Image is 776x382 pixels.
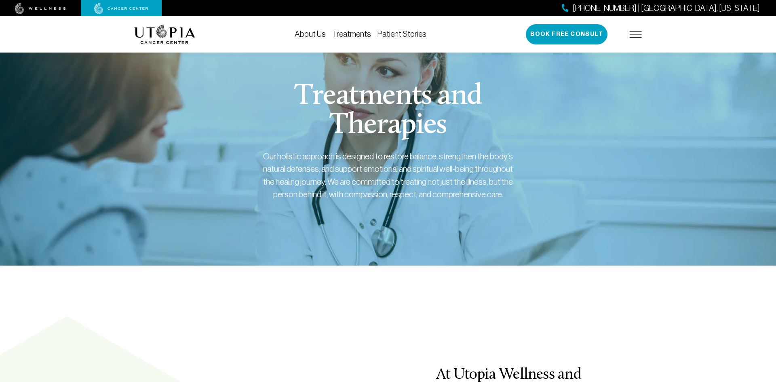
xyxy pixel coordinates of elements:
[94,3,148,14] img: cancer center
[630,31,642,38] img: icon-hamburger
[134,25,195,44] img: logo
[234,82,543,140] h1: Treatments and Therapies
[332,30,371,38] a: Treatments
[263,150,513,201] div: Our holistic approach is designed to restore balance, strengthen the body's natural defenses, and...
[377,30,426,38] a: Patient Stories
[562,2,760,14] a: [PHONE_NUMBER] | [GEOGRAPHIC_DATA], [US_STATE]
[15,3,66,14] img: wellness
[295,30,326,38] a: About Us
[573,2,760,14] span: [PHONE_NUMBER] | [GEOGRAPHIC_DATA], [US_STATE]
[526,24,607,44] button: Book Free Consult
